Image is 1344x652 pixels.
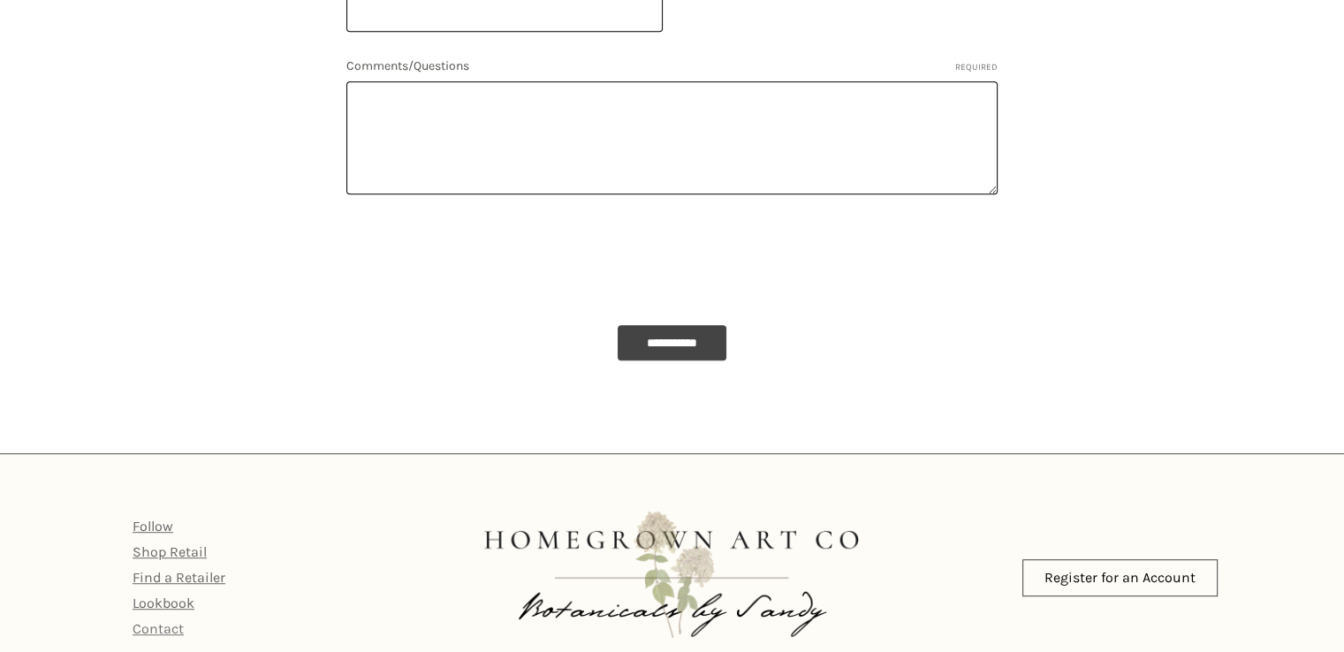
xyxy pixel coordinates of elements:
[955,61,998,74] small: Required
[133,569,225,586] a: Find a Retailer
[346,219,615,288] iframe: reCAPTCHA
[133,595,194,611] a: Lookbook
[346,57,998,75] label: Comments/Questions
[1022,559,1218,596] a: Register for an Account
[133,518,173,534] a: Follow
[133,620,184,637] a: Contact
[133,543,207,560] a: Shop Retail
